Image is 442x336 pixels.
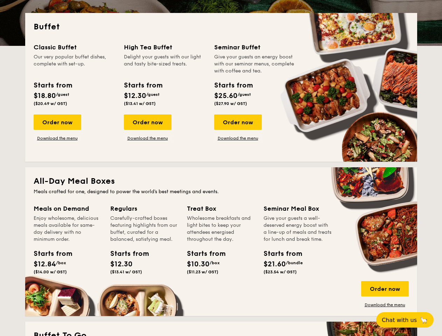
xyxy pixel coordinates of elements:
[361,302,409,308] a: Download the menu
[214,42,296,52] div: Seminar Buffet
[214,101,247,106] span: ($27.90 w/ GST)
[56,92,69,97] span: /guest
[56,260,66,265] span: /box
[34,260,56,268] span: $12.84
[110,248,142,259] div: Starts from
[187,248,218,259] div: Starts from
[34,80,72,91] div: Starts from
[124,54,206,75] div: Delight your guests with our light and tasty bite-sized treats.
[110,204,178,213] div: Regulars
[34,42,115,52] div: Classic Buffet
[214,92,238,100] span: $25.60
[34,101,67,106] span: ($20.49 w/ GST)
[264,215,332,243] div: Give your guests a well-deserved energy boost with a line-up of meals and treats for lunch and br...
[34,21,409,33] h2: Buffet
[187,215,255,243] div: Wholesome breakfasts and light bites to keep your attendees energised throughout the day.
[34,54,115,75] div: Our very popular buffet dishes, complete with set-up.
[376,312,434,328] button: Chat with us🦙
[214,80,252,91] div: Starts from
[124,114,171,130] div: Order now
[382,317,417,323] span: Chat with us
[214,114,262,130] div: Order now
[34,114,81,130] div: Order now
[238,92,251,97] span: /guest
[361,281,409,296] div: Order now
[110,215,178,243] div: Carefully-crafted boxes featuring highlights from our buffet, curated for a balanced, satisfying ...
[124,42,206,52] div: High Tea Buffet
[34,215,102,243] div: Enjoy wholesome, delicious meals available for same-day delivery with no minimum order.
[34,204,102,213] div: Meals on Demand
[214,54,296,75] div: Give your guests an energy boost with our seminar menus, complete with coffee and tea.
[110,269,142,274] span: ($13.41 w/ GST)
[264,204,332,213] div: Seminar Meal Box
[124,80,162,91] div: Starts from
[210,260,220,265] span: /box
[264,260,286,268] span: $21.60
[214,135,262,141] a: Download the menu
[187,269,218,274] span: ($11.23 w/ GST)
[187,260,210,268] span: $10.30
[264,248,295,259] div: Starts from
[124,135,171,141] a: Download the menu
[124,92,146,100] span: $12.30
[34,248,65,259] div: Starts from
[124,101,156,106] span: ($13.41 w/ GST)
[34,176,409,187] h2: All-Day Meal Boxes
[420,316,428,324] span: 🦙
[110,260,133,268] span: $12.30
[264,269,297,274] span: ($23.54 w/ GST)
[34,92,56,100] span: $18.80
[187,204,255,213] div: Treat Box
[34,269,67,274] span: ($14.00 w/ GST)
[146,92,160,97] span: /guest
[34,135,81,141] a: Download the menu
[34,188,409,195] div: Meals crafted for one, designed to power the world's best meetings and events.
[286,260,303,265] span: /bundle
